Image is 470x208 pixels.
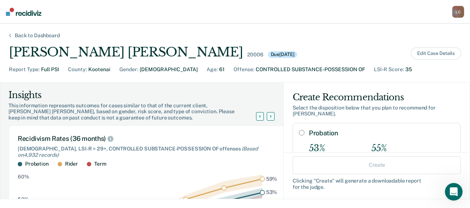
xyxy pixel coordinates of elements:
label: Probation [309,129,454,137]
div: Age : [207,66,218,73]
div: This information represents outcomes for cases similar to that of the current client, [PERSON_NAM... [8,103,265,121]
div: 53% [309,143,348,154]
span: (Based on 4,932 records ) [18,146,258,158]
div: 61 [219,66,225,73]
div: Rider [65,161,78,167]
text: 59% [266,176,277,182]
div: CONTROLLED SUBSTANCE-POSSESSION OF [256,66,365,73]
div: Due [DATE] [268,51,297,58]
div: Report Type : [9,66,40,73]
div: Clicking " Create " will generate a downloadable report for the judge. [293,177,461,190]
div: 55% [371,143,425,154]
iframe: Intercom live chat [445,183,463,201]
text: 50% [18,196,29,202]
img: Recidiviz [6,8,41,16]
button: LC [452,6,464,18]
div: Select the disposition below that you plan to recommend for [PERSON_NAME] . [293,105,461,117]
div: Back to Dashboard [6,32,69,39]
div: LSI-R Score : [374,66,404,73]
div: Term [94,161,106,167]
div: [PERSON_NAME] [PERSON_NAME] [9,45,243,60]
div: 35 [405,66,412,73]
div: Full PSI [41,66,59,73]
div: [DEMOGRAPHIC_DATA] [140,66,198,73]
div: [DEMOGRAPHIC_DATA], LSI-R = 29+, CONTROLLED SUBSTANCE-POSSESSION OF offenses [18,146,278,158]
div: County : [68,66,87,73]
button: Edit Case Details [411,47,461,60]
text: 60% [18,174,29,180]
div: Gender : [119,66,138,73]
div: Offense : [234,66,254,73]
div: Create Recommendations [293,91,461,103]
div: Probation [25,161,49,167]
div: Recidivism Rates (36 months) [18,135,278,143]
div: Insights [8,89,265,101]
div: Kootenai [88,66,110,73]
div: 20006 [247,52,263,58]
button: Create [293,156,461,174]
text: 53% [266,190,277,195]
div: L C [452,6,464,18]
